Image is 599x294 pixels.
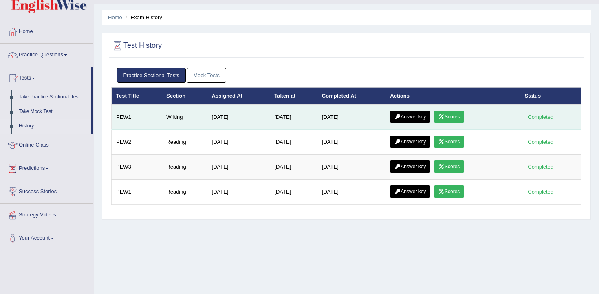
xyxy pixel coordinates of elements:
[15,90,91,105] a: Take Practice Sectional Test
[317,130,385,155] td: [DATE]
[112,180,162,205] td: PEW1
[117,68,186,83] a: Practice Sectional Tests
[434,111,464,123] a: Scores
[520,87,581,105] th: Status
[270,155,317,180] td: [DATE]
[15,119,91,134] a: History
[187,68,226,83] a: Mock Tests
[0,204,93,224] a: Strategy Videos
[385,87,520,105] th: Actions
[525,138,557,146] div: Completed
[162,155,207,180] td: Reading
[434,185,464,198] a: Scores
[317,155,385,180] td: [DATE]
[0,134,93,154] a: Online Class
[390,185,430,198] a: Answer key
[207,130,270,155] td: [DATE]
[525,163,557,171] div: Completed
[112,155,162,180] td: PEW3
[390,136,430,148] a: Answer key
[390,111,430,123] a: Answer key
[270,180,317,205] td: [DATE]
[162,105,207,130] td: Writing
[207,180,270,205] td: [DATE]
[390,160,430,173] a: Answer key
[317,180,385,205] td: [DATE]
[270,87,317,105] th: Taken at
[112,130,162,155] td: PEW2
[112,87,162,105] th: Test Title
[317,105,385,130] td: [DATE]
[0,67,91,87] a: Tests
[162,87,207,105] th: Section
[270,130,317,155] td: [DATE]
[162,180,207,205] td: Reading
[112,105,162,130] td: PEW1
[123,13,162,21] li: Exam History
[207,87,270,105] th: Assigned At
[270,105,317,130] td: [DATE]
[111,40,162,52] h2: Test History
[434,136,464,148] a: Scores
[108,14,122,20] a: Home
[0,44,93,64] a: Practice Questions
[207,155,270,180] td: [DATE]
[0,227,93,247] a: Your Account
[162,130,207,155] td: Reading
[15,105,91,119] a: Take Mock Test
[525,187,557,196] div: Completed
[0,180,93,201] a: Success Stories
[434,160,464,173] a: Scores
[0,20,93,41] a: Home
[317,87,385,105] th: Completed At
[525,113,557,121] div: Completed
[207,105,270,130] td: [DATE]
[0,157,93,178] a: Predictions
